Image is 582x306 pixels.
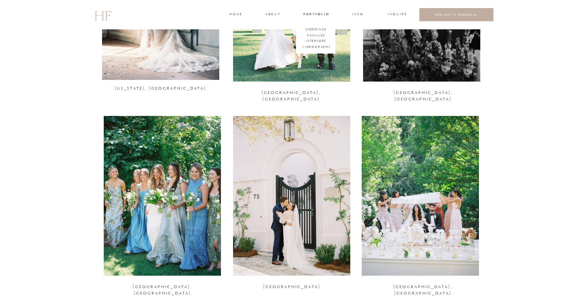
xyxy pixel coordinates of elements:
a: INQUIRE [388,12,406,18]
a: Interiors [305,38,326,44]
a: [US_STATE], [GEOGRAPHIC_DATA] [110,85,211,94]
a: [GEOGRAPHIC_DATA] [241,284,342,288]
a: FAMILIES [306,33,326,39]
a: [GEOGRAPHIC_DATA], [GEOGRAPHIC_DATA] [373,90,474,99]
a: portfolio [303,12,329,18]
a: [GEOGRAPHIC_DATA], [GEOGRAPHIC_DATA] [372,284,473,292]
a: home [229,12,242,18]
a: [GEOGRAPHIC_DATA], [GEOGRAPHIC_DATA] [240,90,342,99]
a: VIDEOGRAPHY [302,44,329,51]
a: REQUEST A PROPOSAL [425,13,488,17]
a: WEDDINGS [304,27,328,33]
a: [GEOGRAPHIC_DATA], [GEOGRAPHIC_DATA] [112,284,213,292]
a: about [265,12,280,18]
a: INFO [352,12,364,18]
a: HF [94,5,111,25]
